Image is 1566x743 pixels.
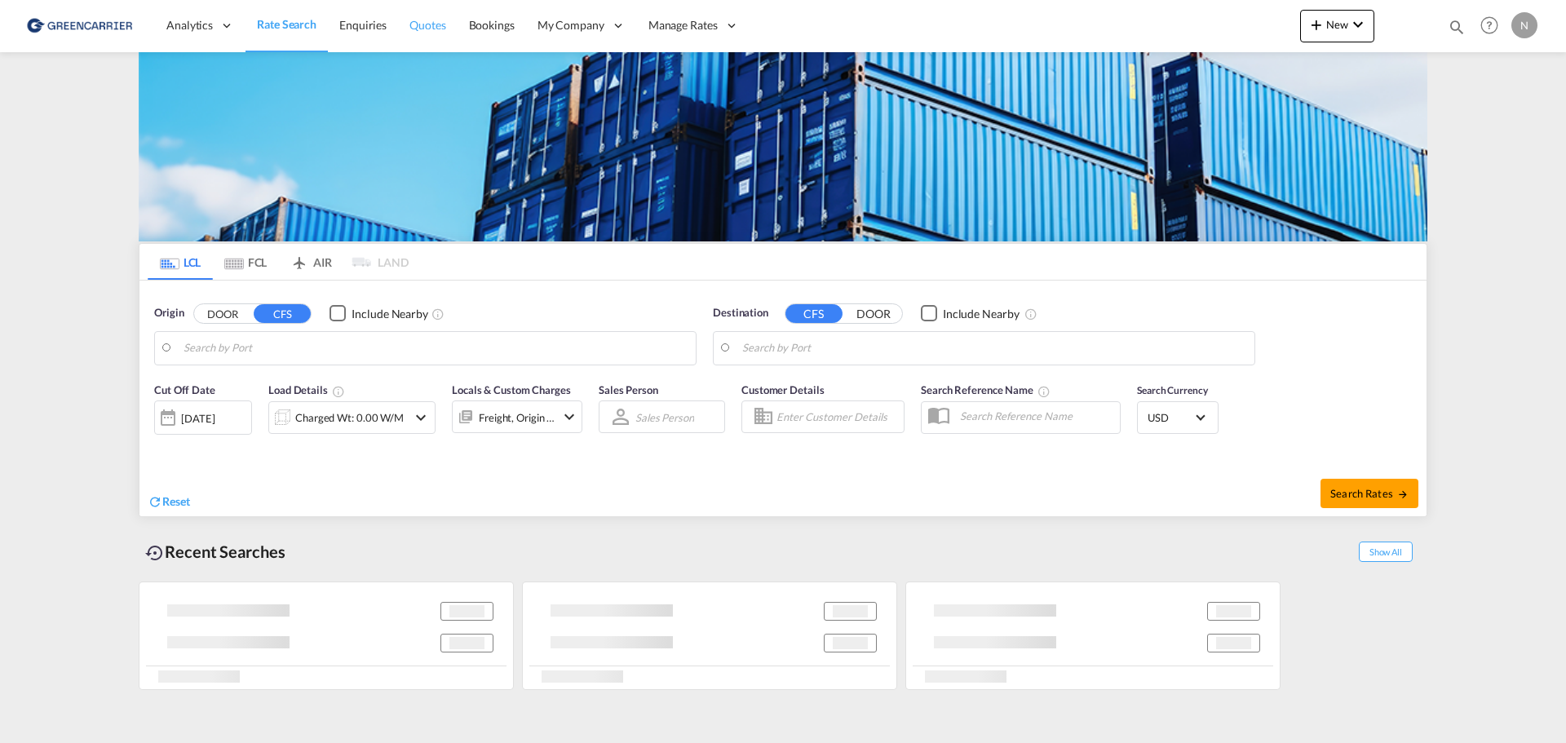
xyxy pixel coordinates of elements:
md-icon: icon-chevron-down [411,408,431,427]
span: New [1307,18,1368,31]
div: icon-refreshReset [148,493,190,511]
md-icon: icon-magnify [1448,18,1466,36]
button: DOOR [845,304,902,323]
span: Bookings [469,18,515,32]
md-icon: Chargeable Weight [332,385,345,398]
span: USD [1148,410,1193,425]
button: icon-plus 400-fgNewicon-chevron-down [1300,10,1374,42]
div: Include Nearby [352,306,428,322]
md-datepicker: Select [154,433,166,455]
input: Search by Port [184,336,688,360]
div: N [1511,12,1537,38]
span: Sales Person [599,383,658,396]
span: Reset [162,494,190,508]
md-checkbox: Checkbox No Ink [921,305,1020,322]
md-tab-item: FCL [213,244,278,280]
md-icon: icon-backup-restore [145,543,165,563]
md-icon: icon-plus 400-fg [1307,15,1326,34]
input: Enter Customer Details [776,405,899,429]
span: Search Currency [1137,384,1208,396]
md-icon: icon-airplane [290,253,309,265]
span: Quotes [409,18,445,32]
md-icon: icon-refresh [148,494,162,509]
md-select: Select Currency: $ USDUnited States Dollar [1146,405,1210,429]
div: Include Nearby [943,306,1020,322]
md-select: Sales Person [634,405,696,429]
button: CFS [785,304,843,323]
div: Recent Searches [139,533,292,570]
input: Search by Port [742,336,1246,360]
md-pagination-wrapper: Use the left and right arrow keys to navigate between tabs [148,244,409,280]
img: 609dfd708afe11efa14177256b0082fb.png [24,7,135,44]
span: Analytics [166,17,213,33]
span: Locals & Custom Charges [452,383,571,396]
div: [DATE] [154,400,252,435]
span: My Company [537,17,604,33]
span: Customer Details [741,383,824,396]
span: Show All [1359,542,1413,562]
md-icon: Unchecked: Ignores neighbouring ports when fetching rates.Checked : Includes neighbouring ports w... [431,307,445,321]
md-tab-item: LCL [148,244,213,280]
md-icon: Your search will be saved by the below given name [1037,385,1051,398]
span: Search Reference Name [921,383,1051,396]
md-icon: icon-chevron-down [1348,15,1368,34]
span: Search Rates [1330,487,1409,500]
span: Destination [713,305,768,321]
span: Enquiries [339,18,387,32]
div: Origin DOOR CFS Checkbox No InkUnchecked: Ignores neighbouring ports when fetching rates.Checked ... [139,281,1427,516]
button: DOOR [194,304,251,323]
md-icon: Unchecked: Ignores neighbouring ports when fetching rates.Checked : Includes neighbouring ports w... [1024,307,1037,321]
div: Freight Origin Destination [479,406,555,429]
img: GreenCarrierFCL_LCL.png [139,52,1427,241]
span: Rate Search [257,17,316,31]
input: Search Reference Name [952,404,1120,428]
button: CFS [254,304,311,323]
span: Help [1475,11,1503,39]
md-tab-item: AIR [278,244,343,280]
button: Search Ratesicon-arrow-right [1320,479,1418,508]
span: Manage Rates [648,17,718,33]
div: Charged Wt: 0.00 W/M [295,406,404,429]
span: Cut Off Date [154,383,215,396]
div: Freight Origin Destinationicon-chevron-down [452,400,582,433]
md-icon: icon-chevron-down [560,407,579,427]
span: Load Details [268,383,345,396]
span: Origin [154,305,184,321]
div: [DATE] [181,411,215,426]
div: icon-magnify [1448,18,1466,42]
md-checkbox: Checkbox No Ink [330,305,428,322]
div: Charged Wt: 0.00 W/Micon-chevron-down [268,401,436,434]
div: Help [1475,11,1511,41]
md-icon: icon-arrow-right [1397,489,1409,500]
